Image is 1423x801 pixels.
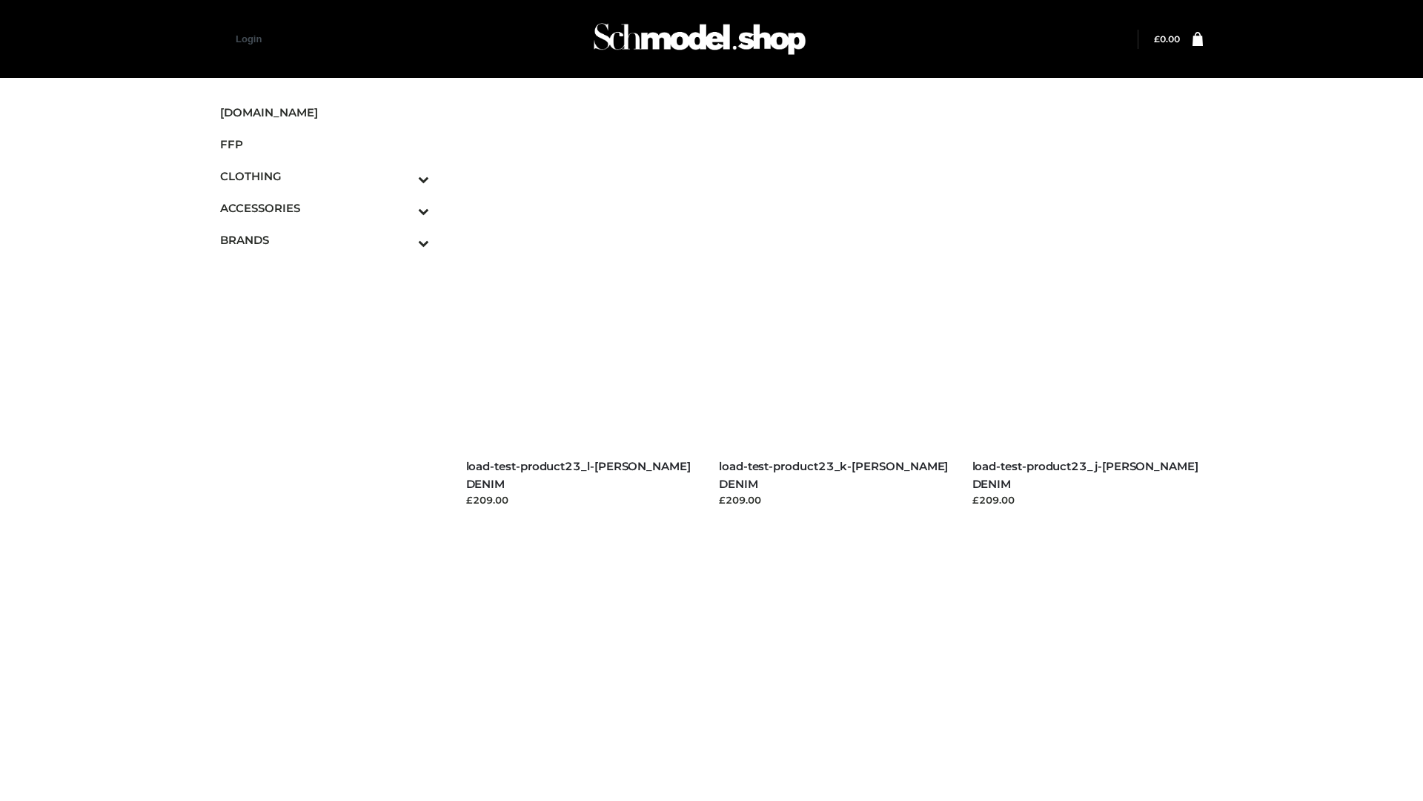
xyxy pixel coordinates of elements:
a: load-test-product23_j-[PERSON_NAME] DENIM [972,459,1198,490]
a: ACCESSORIESToggle Submenu [220,192,429,224]
button: Toggle Submenu [377,192,429,224]
span: FFP [220,136,429,153]
button: Toggle Submenu [377,160,429,192]
a: CLOTHINGToggle Submenu [220,160,429,192]
a: load-test-product23_l-[PERSON_NAME] DENIM [466,459,691,490]
span: £ [1154,33,1160,44]
img: Schmodel Admin 964 [588,10,811,68]
bdi: 0.00 [1154,33,1180,44]
span: ACCESSORIES [220,200,429,217]
div: £209.00 [466,492,697,507]
a: FFP [220,128,429,160]
a: £0.00 [1154,33,1180,44]
span: CLOTHING [220,168,429,185]
button: Toggle Submenu [377,224,429,256]
span: BRANDS [220,231,429,248]
a: BRANDSToggle Submenu [220,224,429,256]
a: Login [236,33,262,44]
div: £209.00 [972,492,1204,507]
a: [DOMAIN_NAME] [220,96,429,128]
div: £209.00 [719,492,950,507]
span: [DOMAIN_NAME] [220,104,429,121]
a: load-test-product23_k-[PERSON_NAME] DENIM [719,459,948,490]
